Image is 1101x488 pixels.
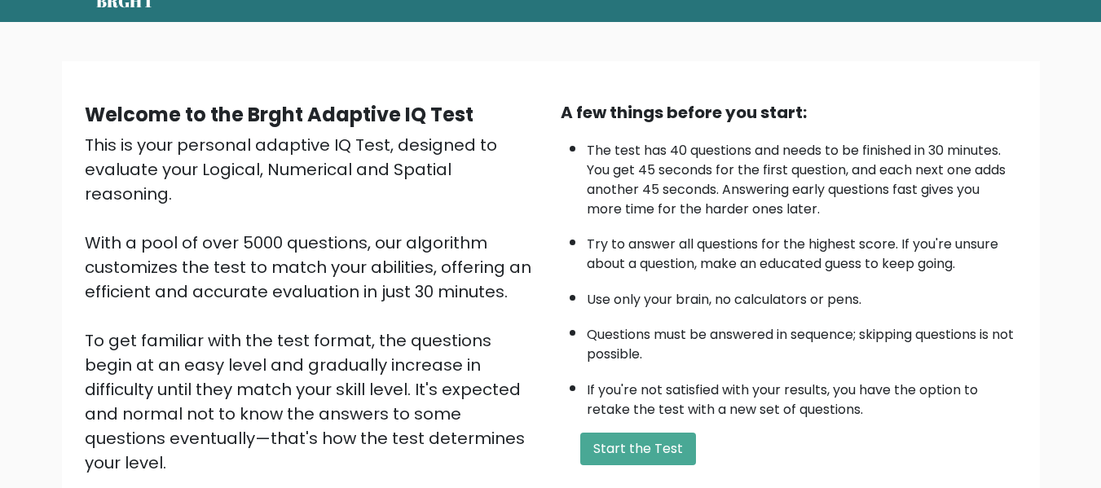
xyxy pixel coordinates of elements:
[587,133,1017,219] li: The test has 40 questions and needs to be finished in 30 minutes. You get 45 seconds for the firs...
[587,226,1017,274] li: Try to answer all questions for the highest score. If you're unsure about a question, make an edu...
[85,101,473,128] b: Welcome to the Brght Adaptive IQ Test
[587,317,1017,364] li: Questions must be answered in sequence; skipping questions is not possible.
[561,100,1017,125] div: A few things before you start:
[580,433,696,465] button: Start the Test
[587,282,1017,310] li: Use only your brain, no calculators or pens.
[587,372,1017,420] li: If you're not satisfied with your results, you have the option to retake the test with a new set ...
